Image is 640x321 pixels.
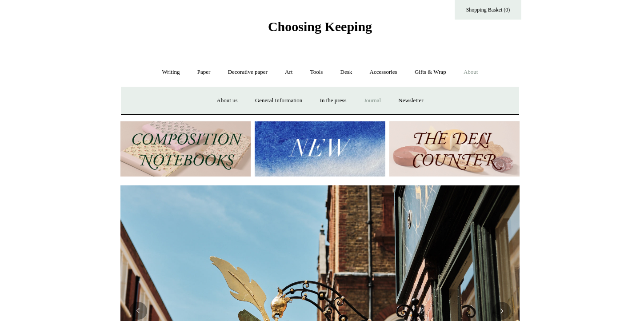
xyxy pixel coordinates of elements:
a: In the press [312,89,355,112]
a: Tools [302,60,331,84]
a: Desk [332,60,360,84]
a: Decorative paper [220,60,276,84]
a: General Information [247,89,310,112]
a: Writing [154,60,188,84]
span: Choosing Keeping [268,19,372,34]
a: Choosing Keeping [268,26,372,32]
a: Gifts & Wrap [407,60,454,84]
img: New.jpg__PID:f73bdf93-380a-4a35-bcfe-7823039498e1 [255,121,385,177]
a: Paper [189,60,219,84]
img: 202302 Composition ledgers.jpg__PID:69722ee6-fa44-49dd-a067-31375e5d54ec [120,121,251,177]
button: Next [493,302,511,320]
a: Art [277,60,300,84]
a: About [456,60,486,84]
a: Journal [356,89,389,112]
a: Accessories [362,60,405,84]
a: Newsletter [390,89,431,112]
a: About us [208,89,245,112]
img: The Deli Counter [389,121,520,177]
button: Previous [129,302,147,320]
